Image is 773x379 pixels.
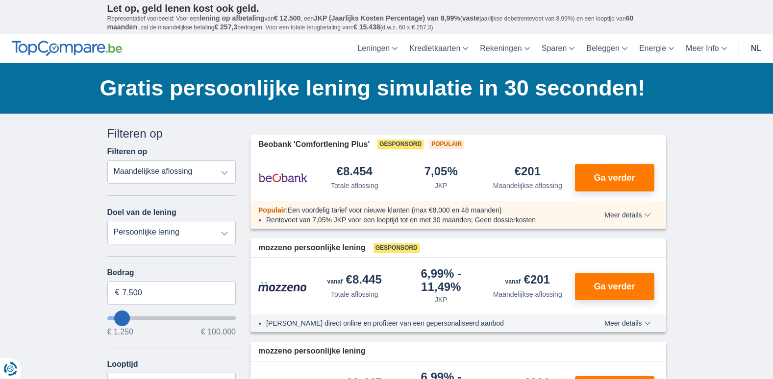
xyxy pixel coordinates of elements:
[745,34,767,63] a: nl
[115,287,120,298] span: €
[429,140,464,149] span: Populair
[580,34,633,63] a: Beleggen
[258,346,366,357] span: mozzeno persoonlijke lening
[435,295,448,305] div: JKP
[351,34,403,63] a: Leningen
[258,242,366,254] span: mozzeno persoonlijke lening
[266,215,569,225] li: Rentevoet van 7,05% JKP voor een looptijd tot en met 30 maanden; Geen dossierkosten
[575,164,654,191] button: Ga verder
[493,289,562,299] div: Maandelijkse aflossing
[107,268,236,277] label: Bedrag
[505,274,550,287] div: €201
[12,41,122,56] img: TopCompare
[250,205,576,215] div: :
[594,173,635,182] span: Ga verder
[515,166,541,179] div: €201
[597,211,658,219] button: Meer details
[288,206,502,214] span: Een voordelig tarief voor nieuwe klanten (max €8.000 en 48 maanden)
[374,243,420,253] span: Gesponsord
[331,289,378,299] div: Totale aflossing
[107,316,236,320] input: wantToBorrow
[680,34,733,63] a: Meer Info
[258,166,307,190] img: product.pl.alt Beobank
[597,319,658,327] button: Meer details
[474,34,535,63] a: Rekeningen
[100,73,666,103] h1: Gratis persoonlijke lening simulatie in 30 seconden!
[327,274,382,287] div: €8.445
[314,14,460,22] span: JKP (Jaarlijks Kosten Percentage) van 8,99%
[107,328,133,336] span: € 1.250
[214,23,237,31] span: € 257,3
[258,206,286,214] span: Populair
[633,34,680,63] a: Energie
[258,281,307,292] img: product.pl.alt Mozzeno
[201,328,236,336] span: € 100.000
[594,282,635,291] span: Ga verder
[107,14,666,32] p: Representatief voorbeeld: Voor een van , een ( jaarlijkse debetrentevoet van 8,99%) en een loopti...
[377,140,424,149] span: Gesponsord
[536,34,581,63] a: Sparen
[575,273,654,300] button: Ga verder
[403,34,474,63] a: Kredietkaarten
[462,14,480,22] span: vaste
[435,181,448,190] div: JKP
[604,212,650,218] span: Meer details
[331,181,378,190] div: Totale aflossing
[199,14,264,22] span: lening op afbetaling
[107,147,148,156] label: Filteren op
[107,14,634,31] span: 60 maanden
[107,360,138,369] label: Looptijd
[337,166,373,179] div: €8.454
[107,208,176,217] label: Doel van de lening
[107,125,236,142] div: Filteren op
[258,139,370,150] span: Beobank 'Comfortlening Plus'
[493,181,562,190] div: Maandelijkse aflossing
[424,166,458,179] div: 7,05%
[604,320,650,327] span: Meer details
[274,14,301,22] span: € 12.500
[353,23,380,31] span: € 15.438
[402,268,481,293] div: 6,99%
[266,318,569,328] li: [PERSON_NAME] direct online en profiteer van een gepersonaliseerd aanbod
[107,2,666,14] p: Let op, geld lenen kost ook geld.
